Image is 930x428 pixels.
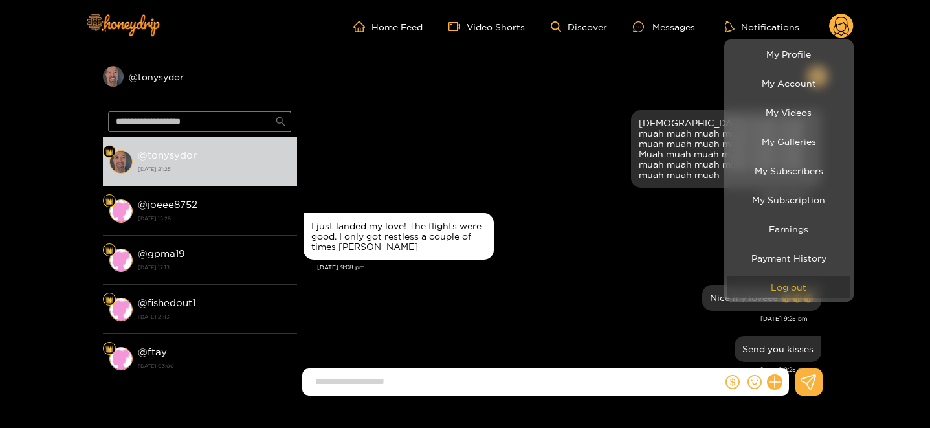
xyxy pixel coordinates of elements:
[727,218,850,240] a: Earnings
[727,159,850,182] a: My Subscribers
[727,101,850,124] a: My Videos
[727,43,850,65] a: My Profile
[727,276,850,298] button: Log out
[727,72,850,95] a: My Account
[727,188,850,211] a: My Subscription
[727,130,850,153] a: My Galleries
[727,247,850,269] a: Payment History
